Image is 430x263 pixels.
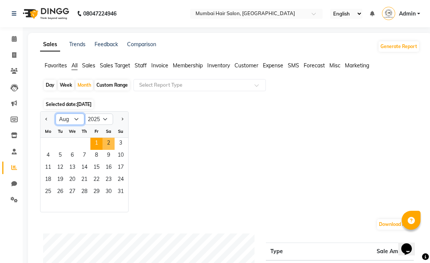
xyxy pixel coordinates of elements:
[115,125,127,137] div: Su
[54,162,66,174] span: 12
[66,174,78,186] div: Wednesday, August 20, 2025
[54,150,66,162] div: Tuesday, August 5, 2025
[102,186,115,198] span: 30
[69,41,85,48] a: Trends
[43,113,50,125] button: Previous month
[84,114,113,125] select: Select year
[66,150,78,162] span: 6
[151,62,168,69] span: Invoice
[115,150,127,162] div: Sunday, August 10, 2025
[377,219,413,230] button: Download PDF
[115,150,127,162] span: 10
[66,162,78,174] span: 13
[78,162,90,174] span: 14
[71,62,78,69] span: All
[329,62,340,69] span: Misc
[54,186,66,198] div: Tuesday, August 26, 2025
[54,174,66,186] span: 19
[102,162,115,174] div: Saturday, August 16, 2025
[102,186,115,198] div: Saturday, August 30, 2025
[66,186,78,198] div: Wednesday, August 27, 2025
[42,186,54,198] div: Monday, August 25, 2025
[90,150,102,162] span: 8
[78,174,90,186] span: 21
[95,80,130,90] div: Custom Range
[345,62,369,69] span: Marketing
[90,138,102,150] span: 1
[54,150,66,162] span: 5
[44,100,93,109] span: Selected date:
[115,174,127,186] span: 24
[66,174,78,186] span: 20
[207,62,230,69] span: Inventory
[54,174,66,186] div: Tuesday, August 19, 2025
[382,7,395,20] img: Admin
[90,162,102,174] div: Friday, August 15, 2025
[102,138,115,150] div: Saturday, August 2, 2025
[90,162,102,174] span: 15
[90,186,102,198] div: Friday, August 29, 2025
[66,150,78,162] div: Wednesday, August 6, 2025
[90,174,102,186] div: Friday, August 22, 2025
[78,162,90,174] div: Thursday, August 14, 2025
[115,186,127,198] div: Sunday, August 31, 2025
[127,41,156,48] a: Comparison
[42,162,54,174] div: Monday, August 11, 2025
[66,186,78,198] span: 27
[119,113,125,125] button: Next month
[115,162,127,174] span: 17
[263,62,283,69] span: Expense
[102,125,115,137] div: Sa
[102,174,115,186] span: 23
[56,114,84,125] select: Select month
[115,138,127,150] span: 3
[102,150,115,162] div: Saturday, August 9, 2025
[102,138,115,150] span: 2
[78,150,90,162] span: 7
[102,174,115,186] div: Saturday, August 23, 2025
[78,125,90,137] div: Th
[234,62,258,69] span: Customer
[42,186,54,198] span: 25
[42,125,54,137] div: Mo
[40,38,60,51] a: Sales
[54,125,66,137] div: Tu
[78,186,90,198] span: 28
[42,162,54,174] span: 11
[115,174,127,186] div: Sunday, August 24, 2025
[66,125,78,137] div: We
[173,62,203,69] span: Membership
[100,62,130,69] span: Sales Target
[66,162,78,174] div: Wednesday, August 13, 2025
[304,62,325,69] span: Forecast
[82,62,95,69] span: Sales
[19,3,71,24] img: logo
[135,62,147,69] span: Staff
[95,41,118,48] a: Feedback
[288,62,299,69] span: SMS
[398,233,422,255] iframe: chat widget
[54,186,66,198] span: 26
[399,10,416,18] span: Admin
[42,150,54,162] span: 4
[44,80,56,90] div: Day
[340,243,414,261] th: Sale Amount
[78,150,90,162] div: Thursday, August 7, 2025
[102,150,115,162] span: 9
[90,174,102,186] span: 22
[54,162,66,174] div: Tuesday, August 12, 2025
[78,174,90,186] div: Thursday, August 21, 2025
[42,174,54,186] span: 18
[77,101,92,107] span: [DATE]
[266,243,340,261] th: Type
[115,162,127,174] div: Sunday, August 17, 2025
[90,138,102,150] div: Friday, August 1, 2025
[58,80,74,90] div: Week
[42,150,54,162] div: Monday, August 4, 2025
[83,3,116,24] b: 08047224946
[76,80,93,90] div: Month
[102,162,115,174] span: 16
[90,125,102,137] div: Fr
[78,186,90,198] div: Thursday, August 28, 2025
[45,62,67,69] span: Favorites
